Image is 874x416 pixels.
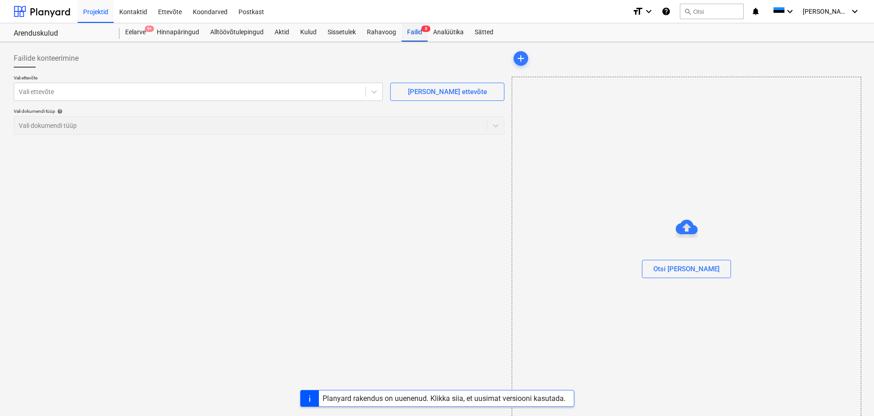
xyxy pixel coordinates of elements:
span: Failide konteerimine [14,53,79,64]
button: Otsi [PERSON_NAME] [642,260,731,278]
div: Failid [402,23,428,42]
i: keyboard_arrow_down [784,6,795,17]
a: Rahavoog [361,23,402,42]
a: Kulud [295,23,322,42]
span: 8 [421,26,430,32]
span: search [684,8,691,15]
button: Otsi [680,4,744,19]
i: keyboard_arrow_down [643,6,654,17]
span: [PERSON_NAME] [803,8,848,15]
i: format_size [632,6,643,17]
a: Sätted [469,23,499,42]
i: Abikeskus [662,6,671,17]
div: Planyard rakendus on uuenenud. Klikka siia, et uusimat versiooni kasutada. [323,394,566,403]
i: keyboard_arrow_down [849,6,860,17]
div: Otsi [PERSON_NAME] [653,263,720,275]
div: Vali dokumendi tüüp [14,108,504,114]
a: Failid8 [402,23,428,42]
a: Eelarve9+ [120,23,151,42]
span: help [55,109,63,114]
a: Sissetulek [322,23,361,42]
p: Vali ettevõte [14,75,383,83]
i: notifications [751,6,760,17]
div: Eelarve [120,23,151,42]
a: Aktid [269,23,295,42]
a: Hinnapäringud [151,23,205,42]
div: [PERSON_NAME] ettevõte [408,86,487,98]
a: Alltöövõtulepingud [205,23,269,42]
span: 9+ [145,26,154,32]
span: add [515,53,526,64]
div: Arenduskulud [14,29,109,38]
button: [PERSON_NAME] ettevõte [390,83,504,101]
a: Analüütika [428,23,469,42]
